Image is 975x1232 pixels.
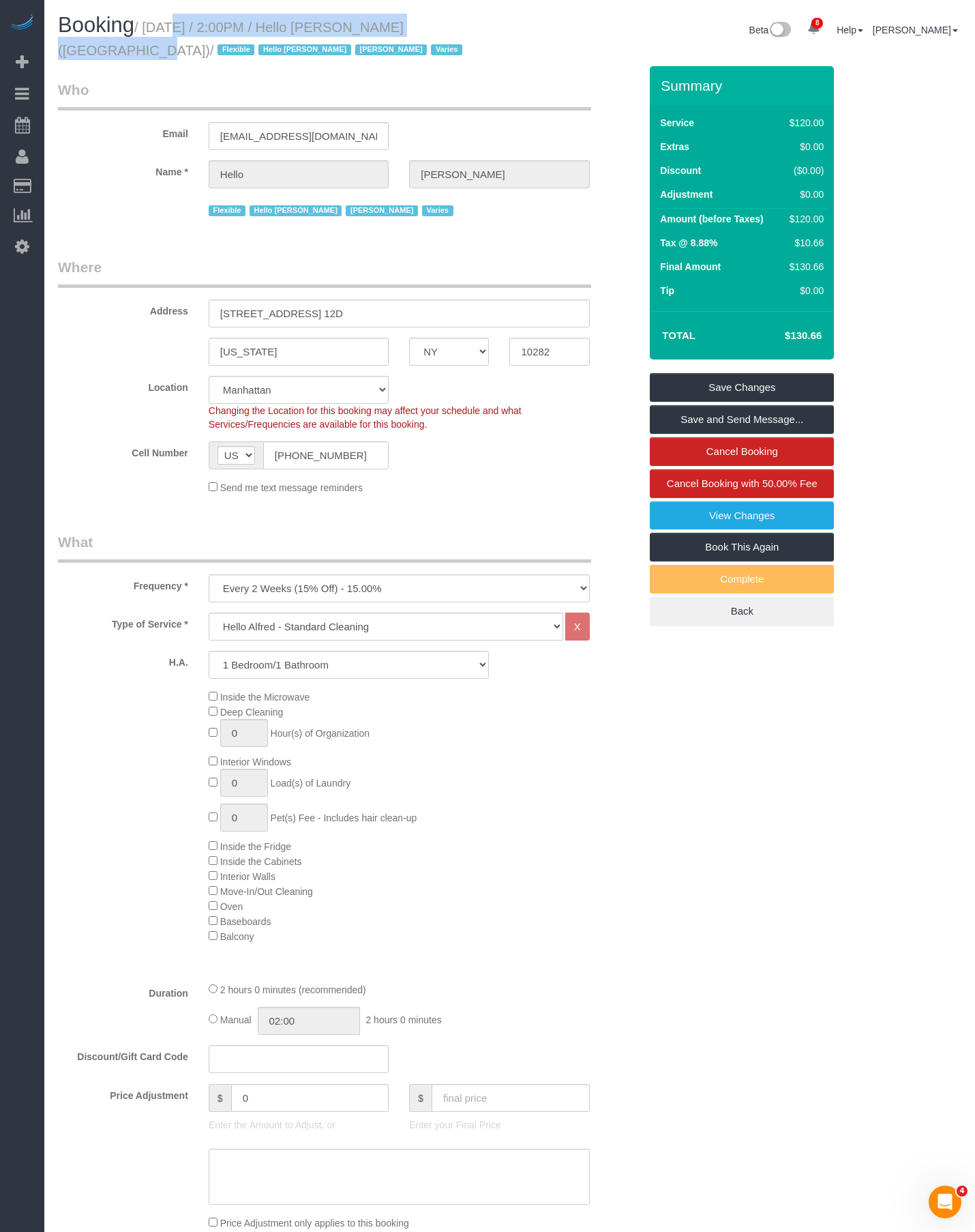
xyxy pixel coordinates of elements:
[409,1084,432,1112] span: $
[749,25,792,35] a: Beta
[660,236,717,250] label: Tax @ 8.88%
[873,25,958,35] a: [PERSON_NAME]
[220,856,302,867] span: Inside the Cabinets
[271,812,417,823] span: Pet(s) Fee - Includes hair clean-up
[660,140,689,153] label: Extras
[784,236,824,250] div: $10.66
[811,18,823,29] span: 8
[48,1084,198,1102] label: Price Adjustment
[48,122,198,141] label: Email
[258,44,350,55] span: Hello [PERSON_NAME]
[48,376,198,394] label: Location
[784,164,824,177] div: ($0.00)
[220,871,275,882] span: Interior Walls
[409,1118,589,1132] p: Enter your Final Price
[784,140,824,153] div: $0.00
[667,478,817,489] span: Cancel Booking with 50.00% Fee
[8,14,35,33] img: Automaid Logo
[220,1014,252,1025] span: Manual
[650,501,834,530] a: View Changes
[422,205,453,216] span: Varies
[957,1186,967,1197] span: 4
[220,1218,409,1229] span: Price Adjustment only applies to this booking
[209,1118,389,1132] p: Enter the Amount to Adjust, or
[48,574,198,593] label: Frequency *
[660,212,763,226] label: Amount (before Taxes)
[220,692,310,703] span: Inside the Microwave
[650,597,834,626] a: Back
[661,78,827,93] h3: Summary
[409,160,589,188] input: Last Name
[509,338,589,366] input: Zip Code
[650,533,834,561] a: Book This Again
[660,188,712,201] label: Adjustment
[58,13,134,37] span: Booking
[784,284,824,297] div: $0.00
[271,778,351,789] span: Load(s) of Laundry
[660,260,721,274] label: Final Amount
[48,160,198,179] label: Name *
[650,469,834,498] a: Cancel Booking with 50.00% Fee
[209,338,389,366] input: City
[220,916,271,927] span: Baseboards
[217,44,254,55] span: Flexible
[271,728,370,739] span: Hour(s) of Organization
[58,80,591,111] legend: Who
[220,841,291,852] span: Inside the Fridge
[48,982,198,1000] label: Duration
[650,373,834,402] a: Save Changes
[660,284,674,297] label: Tip
[58,257,591,288] legend: Where
[355,44,427,55] span: [PERSON_NAME]
[210,43,466,58] span: /
[784,116,824,130] div: $120.00
[784,188,824,201] div: $0.00
[209,405,522,430] span: Changing the Location for this booking may affect your schedule and what Services/Frequencies are...
[768,22,791,40] img: New interface
[432,1084,590,1112] input: final price
[209,122,389,150] input: Email
[58,532,591,563] legend: What
[209,160,389,188] input: First Name
[346,205,417,216] span: [PERSON_NAME]
[220,482,363,493] span: Send me text message reminders
[662,329,695,341] strong: Total
[220,931,254,942] span: Balcony
[431,44,462,55] span: Varies
[58,20,466,58] small: / [DATE] / 2:00PM / Hello [PERSON_NAME] ([GEOGRAPHIC_DATA])
[650,405,834,434] a: Save and Send Message...
[48,299,198,318] label: Address
[220,707,284,718] span: Deep Cleaning
[660,116,694,130] label: Service
[660,164,701,177] label: Discount
[784,212,824,226] div: $120.00
[48,1045,198,1064] label: Discount/Gift Card Code
[48,613,198,631] label: Type of Service *
[263,441,389,469] input: Cell Number
[220,901,243,912] span: Oven
[837,25,863,35] a: Help
[784,260,824,274] div: $130.66
[48,441,198,460] label: Cell Number
[220,757,291,767] span: Interior Windows
[209,205,245,216] span: Flexible
[365,1014,441,1025] span: 2 hours 0 minutes
[800,14,827,44] a: 8
[250,205,342,216] span: Hello [PERSON_NAME]
[48,651,198,669] label: H.A.
[744,330,822,342] h4: $130.66
[929,1186,961,1218] iframe: Intercom live chat
[220,984,366,995] span: 2 hours 0 minutes (recommended)
[650,437,834,466] a: Cancel Booking
[220,886,313,897] span: Move-In/Out Cleaning
[209,1084,231,1112] span: $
